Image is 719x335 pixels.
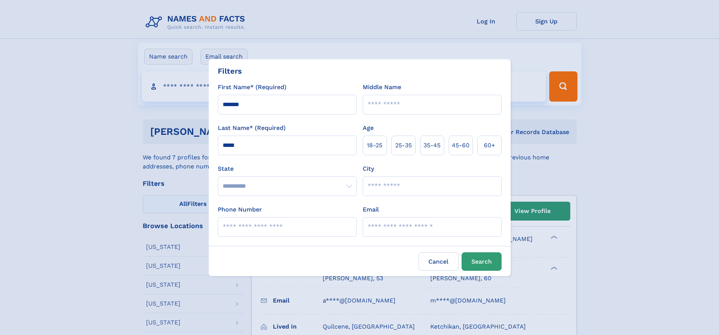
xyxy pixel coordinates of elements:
label: Last Name* (Required) [218,124,286,133]
label: State [218,164,357,173]
label: City [363,164,374,173]
span: 18‑25 [367,141,382,150]
label: First Name* (Required) [218,83,286,92]
label: Phone Number [218,205,262,214]
span: 60+ [484,141,495,150]
label: Email [363,205,379,214]
label: Middle Name [363,83,401,92]
button: Search [462,252,502,271]
label: Age [363,124,374,133]
span: 35‑45 [423,141,440,150]
div: Filters [218,65,242,77]
label: Cancel [419,252,459,271]
span: 45‑60 [452,141,470,150]
span: 25‑35 [395,141,412,150]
